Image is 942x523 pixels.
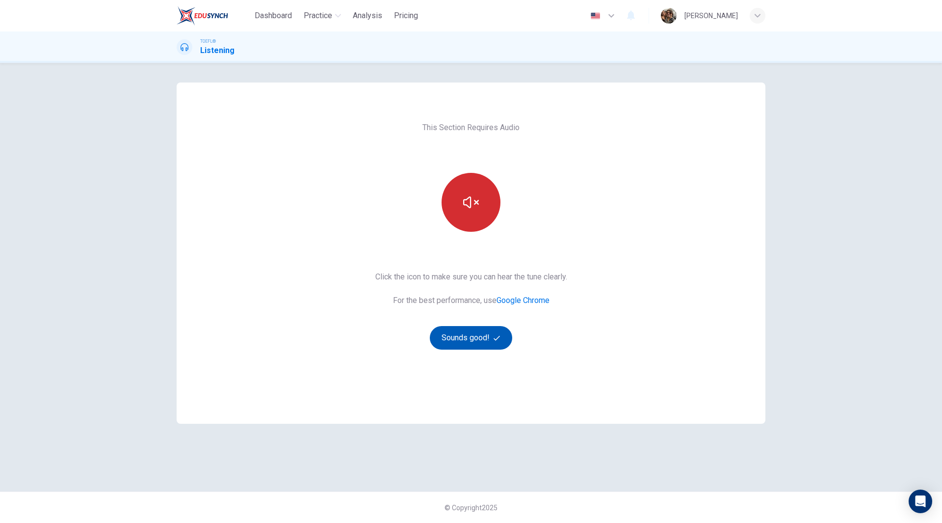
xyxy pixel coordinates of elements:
a: EduSynch logo [177,6,251,26]
span: Analysis [353,10,382,22]
span: Pricing [394,10,418,22]
button: Dashboard [251,7,296,25]
span: Click the icon to make sure you can hear the tune clearly. [375,271,567,283]
span: TOEFL® [200,38,216,45]
img: en [589,12,602,20]
span: © Copyright 2025 [445,504,497,512]
div: Open Intercom Messenger [909,490,932,513]
img: EduSynch logo [177,6,228,26]
img: Profile picture [661,8,677,24]
span: Practice [304,10,332,22]
h1: Listening [200,45,235,56]
button: Sounds good! [430,326,512,350]
span: This Section Requires Audio [422,122,520,134]
span: For the best performance, use [375,295,567,306]
button: Pricing [390,7,422,25]
button: Practice [300,7,345,25]
span: Dashboard [255,10,292,22]
div: [PERSON_NAME] [684,10,738,22]
a: Google Chrome [497,296,549,305]
button: Analysis [349,7,386,25]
